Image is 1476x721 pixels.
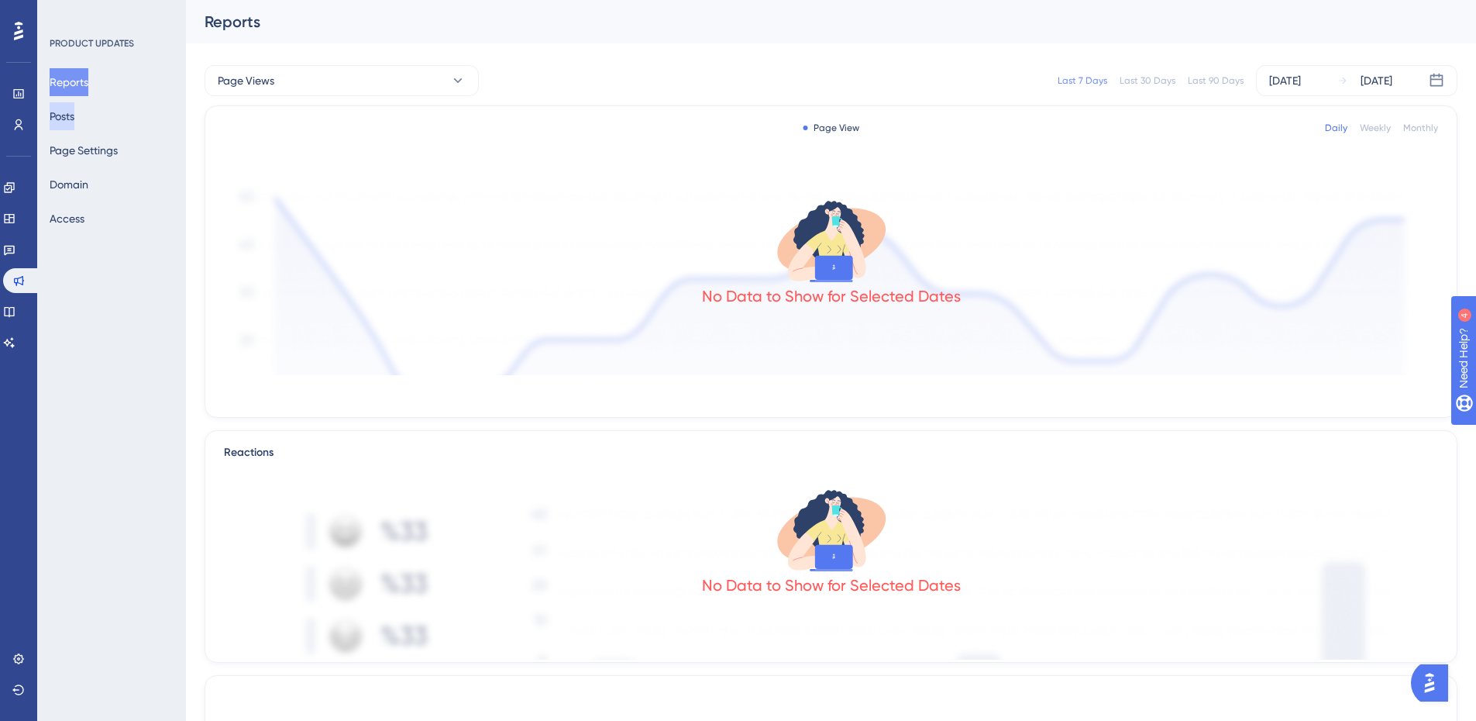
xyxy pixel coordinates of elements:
div: Reports [205,11,1419,33]
div: Last 30 Days [1120,74,1175,87]
span: Page Views [218,71,274,90]
button: Posts [50,102,74,130]
iframe: UserGuiding AI Assistant Launcher [1411,660,1457,706]
div: Last 90 Days [1188,74,1244,87]
span: Need Help? [36,4,97,22]
div: Monthly [1403,122,1438,134]
div: PRODUCT UPDATES [50,37,134,50]
div: Weekly [1360,122,1391,134]
button: Reports [50,68,88,96]
button: Page Settings [50,136,118,164]
div: No Data to Show for Selected Dates [702,285,961,307]
div: Last 7 Days [1058,74,1107,87]
div: [DATE] [1361,71,1392,90]
button: Access [50,205,84,233]
button: Domain [50,171,88,198]
button: Page Views [205,65,479,96]
div: No Data to Show for Selected Dates [702,574,961,596]
div: Reactions [224,443,1438,462]
div: [DATE] [1269,71,1301,90]
div: 4 [107,8,112,20]
div: Page View [803,122,859,134]
div: Daily [1325,122,1347,134]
